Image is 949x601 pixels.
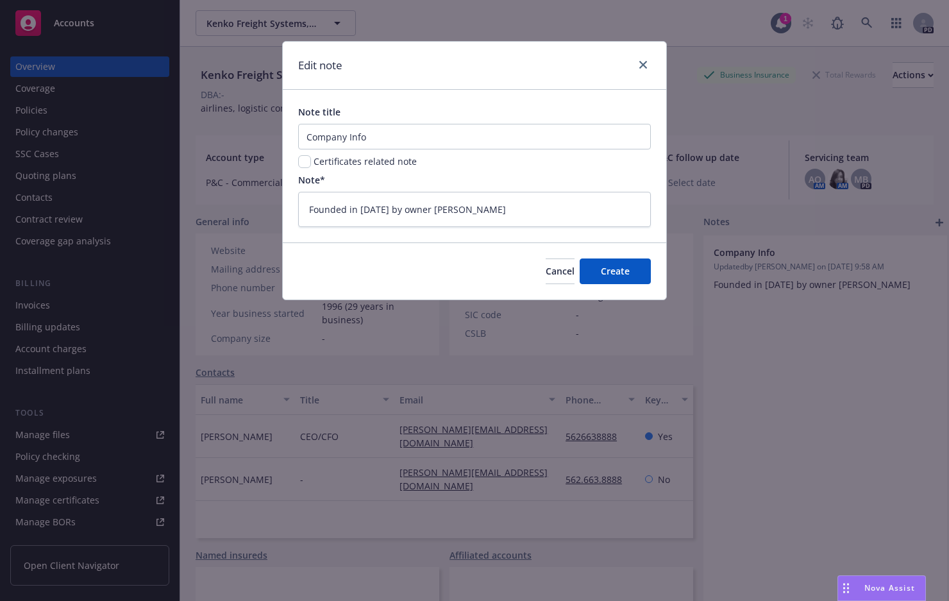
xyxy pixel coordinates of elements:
[298,106,340,118] span: Note title
[635,57,651,72] a: close
[298,57,342,74] h1: Edit note
[864,582,915,593] span: Nova Assist
[298,174,325,186] span: Note*
[838,576,854,600] div: Drag to move
[837,575,926,601] button: Nova Assist
[314,155,417,168] span: Certificates related note
[546,258,575,284] button: Cancel
[546,265,575,277] span: Cancel
[298,192,651,227] textarea: Founded in [DATE] by owner [PERSON_NAME]
[580,258,651,284] button: Create
[601,265,630,277] span: Create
